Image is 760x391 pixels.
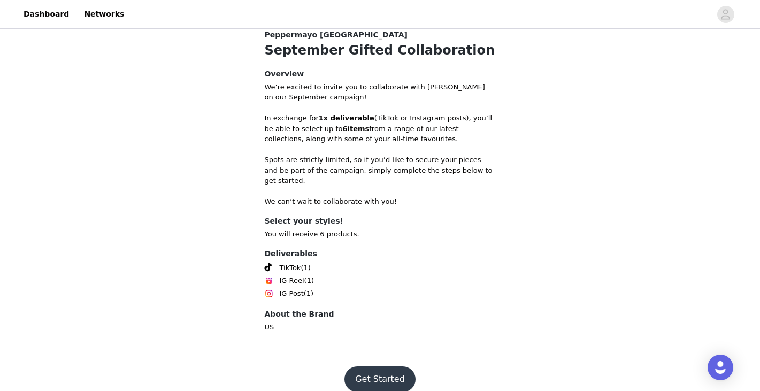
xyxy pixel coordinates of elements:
[265,289,273,298] img: Instagram Icon
[708,355,733,380] div: Open Intercom Messenger
[265,309,496,320] h4: About the Brand
[280,275,304,286] span: IG Reel
[265,68,496,80] h4: Overview
[304,288,313,299] span: (1)
[342,125,347,133] strong: 6
[265,196,496,207] p: We can’t wait to collaborate with you!
[265,113,496,144] p: In exchange for (TikTok or Instagram posts), you’ll be able to select up to from a range of our l...
[301,263,310,273] span: (1)
[265,322,496,333] p: US
[265,277,273,285] img: Instagram Reels Icon
[304,275,314,286] span: (1)
[265,248,496,259] h4: Deliverables
[280,288,304,299] span: IG Post
[78,2,130,26] a: Networks
[265,229,496,240] p: You will receive 6 products.
[17,2,75,26] a: Dashboard
[348,125,370,133] strong: items
[265,82,496,103] p: We’re excited to invite you to collaborate with [PERSON_NAME] on our September campaign!
[280,263,301,273] span: TikTok
[720,6,731,23] div: avatar
[265,29,408,41] span: Peppermayo [GEOGRAPHIC_DATA]
[265,41,496,60] h1: September Gifted Collaboration
[319,114,374,122] strong: 1x deliverable
[265,216,496,227] h4: Select your styles!
[265,155,496,186] p: Spots are strictly limited, so if you’d like to secure your pieces and be part of the campaign, s...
